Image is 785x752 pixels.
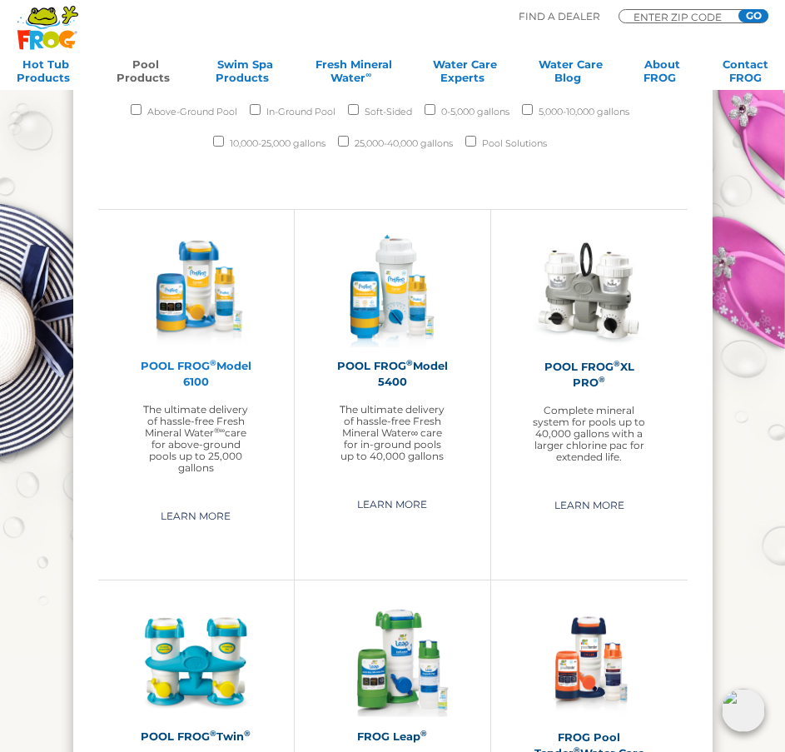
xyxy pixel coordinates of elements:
a: POOL FROG®Model 6100The ultimate delivery of hassle-free Fresh Mineral Water®∞care for above-grou... [140,235,252,474]
sup: ® [210,729,216,738]
a: Water CareBlog [539,57,603,91]
p: The ultimate delivery of hassle-free Fresh Mineral Water∞ care for in-ground pools up to 40,000 g... [336,404,449,462]
h2: POOL FROG XL PRO [533,359,646,391]
label: In-Ground Pool [266,100,335,123]
a: Learn More [142,503,250,530]
img: XL-PRO-v2-300x300.jpg [533,235,646,348]
p: Complete mineral system for pools up to 40,000 gallons with a larger chlorine pac for extended life. [533,405,646,463]
a: Learn More [535,492,643,519]
img: frog-leap-featured-img-v2-300x300.png [336,605,449,718]
label: 5,000-10,000 gallons [539,100,629,123]
sup: ® [614,359,620,368]
label: 10,000-25,000 gallons [230,132,325,155]
a: POOL FROG®XL PRO®Complete mineral system for pools up to 40,000 gallons with a larger chlorine pa... [533,235,646,463]
input: GO [738,9,768,22]
a: PoolProducts [117,57,175,91]
img: openIcon [722,689,765,732]
sup: ® [406,358,413,367]
a: Water CareExperts [433,57,497,91]
a: POOL FROG®Model 5400The ultimate delivery of hassle-free Fresh Mineral Water∞ care for in-ground ... [336,235,449,462]
label: Above-Ground Pool [147,100,237,123]
label: Pool Solutions [482,132,547,155]
a: AboutFROG [643,57,681,91]
img: pool-tender-product-img-v2-300x300.png [533,605,646,719]
sup: ∞ [365,70,371,79]
img: pool-frog-6100-featured-img-v3-300x300.png [140,235,252,347]
a: Swim SpaProducts [216,57,274,91]
sup: ® [244,729,251,738]
a: Hot TubProducts [17,57,75,91]
label: 0-5,000 gallons [441,100,509,123]
a: Learn More [338,491,446,518]
h2: POOL FROG Twin [140,729,252,745]
h2: POOL FROG Model 5400 [336,358,449,390]
img: pool-frog-5400-featured-img-v2-300x300.png [336,235,449,347]
sup: ®∞ [214,426,225,435]
img: pool-product-pool-frog-twin-300x300.png [140,605,252,718]
input: Zip Code Form [632,12,732,21]
sup: ® [599,375,605,384]
p: The ultimate delivery of hassle-free Fresh Mineral Water care for above-ground pools up to 25,000... [140,404,252,474]
sup: ® [210,358,216,367]
h2: FROG Leap [336,729,449,745]
sup: ® [420,729,427,738]
a: ContactFROG [723,57,768,91]
p: Find A Dealer [519,9,600,24]
label: Soft-Sided [365,100,412,123]
a: Fresh MineralWater∞ [315,57,392,91]
label: 25,000-40,000 gallons [355,132,453,155]
h2: POOL FROG Model 6100 [140,358,252,390]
